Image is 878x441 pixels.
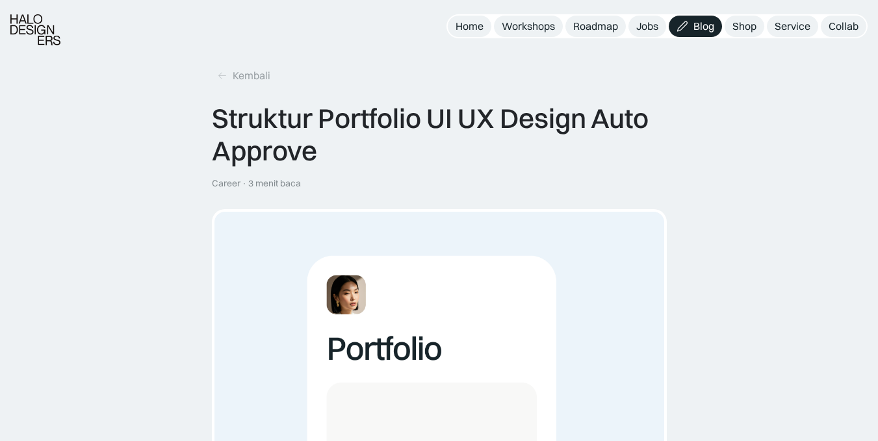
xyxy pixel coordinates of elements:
[456,19,484,33] div: Home
[233,69,270,82] div: Kembali
[248,178,301,189] div: 3 menit baca
[212,178,240,189] div: Career
[775,19,810,33] div: Service
[732,19,756,33] div: Shop
[693,19,714,33] div: Blog
[821,16,866,37] a: Collab
[669,16,722,37] a: Blog
[573,19,618,33] div: Roadmap
[448,16,491,37] a: Home
[212,102,667,168] div: Struktur Portfolio UI UX Design Auto Approve
[565,16,626,37] a: Roadmap
[725,16,764,37] a: Shop
[502,19,555,33] div: Workshops
[829,19,859,33] div: Collab
[628,16,666,37] a: Jobs
[212,65,276,86] a: Kembali
[767,16,818,37] a: Service
[494,16,563,37] a: Workshops
[242,178,247,189] div: ·
[636,19,658,33] div: Jobs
